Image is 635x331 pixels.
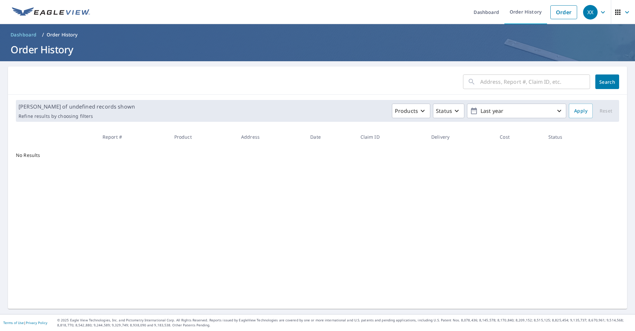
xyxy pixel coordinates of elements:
[426,127,494,147] th: Delivery
[97,127,169,147] th: Report #
[467,104,566,118] button: Last year
[550,5,577,19] a: Order
[305,127,355,147] th: Date
[12,7,90,17] img: EV Logo
[395,107,418,115] p: Products
[19,103,135,111] p: [PERSON_NAME] of undefined records shown
[569,104,593,118] button: Apply
[8,29,39,40] a: Dashboard
[8,147,97,164] td: No Results
[47,31,78,38] p: Order History
[543,127,602,147] th: Status
[169,127,236,147] th: Product
[436,107,452,115] p: Status
[601,79,614,85] span: Search
[42,31,44,39] li: /
[3,321,47,325] p: |
[355,127,426,147] th: Claim ID
[494,127,543,147] th: Cost
[8,29,627,40] nav: breadcrumb
[26,320,47,325] a: Privacy Policy
[433,104,464,118] button: Status
[11,31,37,38] span: Dashboard
[478,105,555,117] p: Last year
[57,318,632,328] p: © 2025 Eagle View Technologies, Inc. and Pictometry International Corp. All Rights Reserved. Repo...
[3,320,24,325] a: Terms of Use
[583,5,598,20] div: XX
[236,127,305,147] th: Address
[574,107,587,115] span: Apply
[8,43,627,56] h1: Order History
[595,74,619,89] button: Search
[19,113,135,119] p: Refine results by choosing filters
[480,72,590,91] input: Address, Report #, Claim ID, etc.
[392,104,430,118] button: Products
